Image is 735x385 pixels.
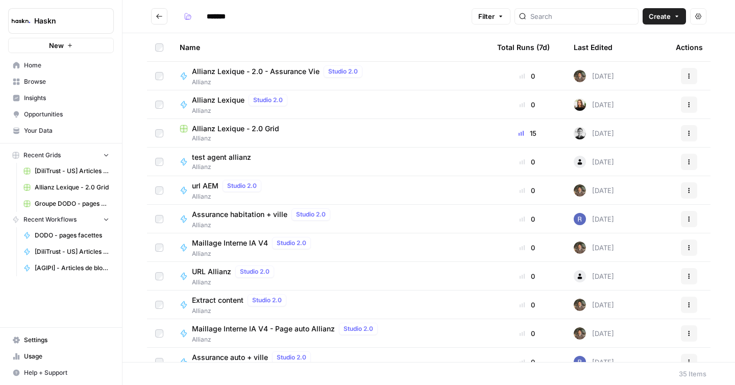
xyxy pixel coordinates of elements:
[574,270,614,282] div: [DATE]
[192,352,268,363] span: Assurance auto + ville
[574,70,586,82] img: qb0ypgzym8ajfvq1ke5e2cdn2jvt
[180,134,481,143] span: Allianz
[192,152,251,162] span: test agent allianz
[8,365,114,381] button: Help + Support
[24,126,109,135] span: Your Data
[478,11,495,21] span: Filter
[574,356,586,368] img: u6bh93quptsxrgw026dpd851kwjs
[35,183,109,192] span: Allianz Lexique - 2.0 Grid
[643,8,686,25] button: Create
[574,213,614,225] div: [DATE]
[24,93,109,103] span: Insights
[180,94,481,115] a: Allianz LexiqueStudio 2.0Allianz
[192,192,265,201] span: Allianz
[574,184,614,197] div: [DATE]
[8,106,114,123] a: Opportunities
[497,185,557,196] div: 0
[574,327,614,340] div: [DATE]
[227,181,257,190] span: Studio 2.0
[35,166,109,176] span: [DiliTrust - US] Articles de blog 700-1000 mots Grid
[497,71,557,81] div: 0
[12,12,30,30] img: Haskn Logo
[240,267,269,276] span: Studio 2.0
[180,152,481,172] a: test agent allianzAllianz
[8,90,114,106] a: Insights
[497,128,557,138] div: 15
[497,243,557,253] div: 0
[8,148,114,163] button: Recent Grids
[35,263,109,273] span: [AGIPI] - Articles de blog - Optimisations
[180,124,481,143] a: Allianz Lexique - 2.0 GridAllianz
[180,351,481,373] a: Assurance auto + villeStudio 2.0Allianz
[530,11,634,21] input: Search
[180,65,481,87] a: Allianz Lexique - 2.0 - Assurance VieStudio 2.0Allianz
[676,33,703,61] div: Actions
[574,242,614,254] div: [DATE]
[574,213,586,225] img: u6bh93quptsxrgw026dpd851kwjs
[497,33,550,61] div: Total Runs (7d)
[180,180,481,201] a: url AEMStudio 2.0Allianz
[151,8,167,25] button: Go back
[24,335,109,345] span: Settings
[192,324,335,334] span: Maillage Interne IA V4 - Page auto Allianz
[574,127,614,139] div: [DATE]
[180,266,481,287] a: URL AllianzStudio 2.0Allianz
[192,124,279,134] span: Allianz Lexique - 2.0 Grid
[192,295,243,305] span: Extract content
[574,33,612,61] div: Last Edited
[180,237,481,258] a: Maillage Interne IA V4Studio 2.0Allianz
[8,332,114,348] a: Settings
[277,238,306,248] span: Studio 2.0
[8,57,114,74] a: Home
[24,110,109,119] span: Opportunities
[574,156,614,168] div: [DATE]
[19,227,114,244] a: DODO - pages facettes
[296,210,326,219] span: Studio 2.0
[24,61,109,70] span: Home
[19,196,114,212] a: Groupe DODO - pages catégories Grid
[24,352,109,361] span: Usage
[192,238,268,248] span: Maillage Interne IA V4
[574,327,586,340] img: qb0ypgzym8ajfvq1ke5e2cdn2jvt
[574,70,614,82] div: [DATE]
[649,11,671,21] span: Create
[19,163,114,179] a: [DiliTrust - US] Articles de blog 700-1000 mots Grid
[19,244,114,260] a: [DiliTrust - US] Articles de blog 700-1000 mots
[192,181,218,191] span: url AEM
[24,77,109,86] span: Browse
[574,299,586,311] img: qb0ypgzym8ajfvq1ke5e2cdn2jvt
[35,199,109,208] span: Groupe DODO - pages catégories Grid
[192,162,259,172] span: Allianz
[192,249,315,258] span: Allianz
[574,127,586,139] img: 5iwot33yo0fowbxplqtedoh7j1jy
[8,212,114,227] button: Recent Workflows
[23,215,77,224] span: Recent Workflows
[23,151,61,160] span: Recent Grids
[192,66,320,77] span: Allianz Lexique - 2.0 - Assurance Vie
[497,357,557,367] div: 0
[574,184,586,197] img: qb0ypgzym8ajfvq1ke5e2cdn2jvt
[252,296,282,305] span: Studio 2.0
[19,260,114,276] a: [AGIPI] - Articles de blog - Optimisations
[8,74,114,90] a: Browse
[497,300,557,310] div: 0
[180,208,481,230] a: Assurance habitation + villeStudio 2.0Allianz
[192,221,334,230] span: Allianz
[180,294,481,316] a: Extract contentStudio 2.0Allianz
[497,271,557,281] div: 0
[35,231,109,240] span: DODO - pages facettes
[574,299,614,311] div: [DATE]
[180,323,481,344] a: Maillage Interne IA V4 - Page auto AllianzStudio 2.0Allianz
[497,100,557,110] div: 0
[24,368,109,377] span: Help + Support
[574,242,586,254] img: qb0ypgzym8ajfvq1ke5e2cdn2jvt
[49,40,64,51] span: New
[8,8,114,34] button: Workspace: Haskn
[497,214,557,224] div: 0
[19,179,114,196] a: Allianz Lexique - 2.0 Grid
[180,33,481,61] div: Name
[497,157,557,167] div: 0
[8,38,114,53] button: New
[8,123,114,139] a: Your Data
[574,99,586,111] img: 4zh1e794pgdg50rkd3nny9tmb8o2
